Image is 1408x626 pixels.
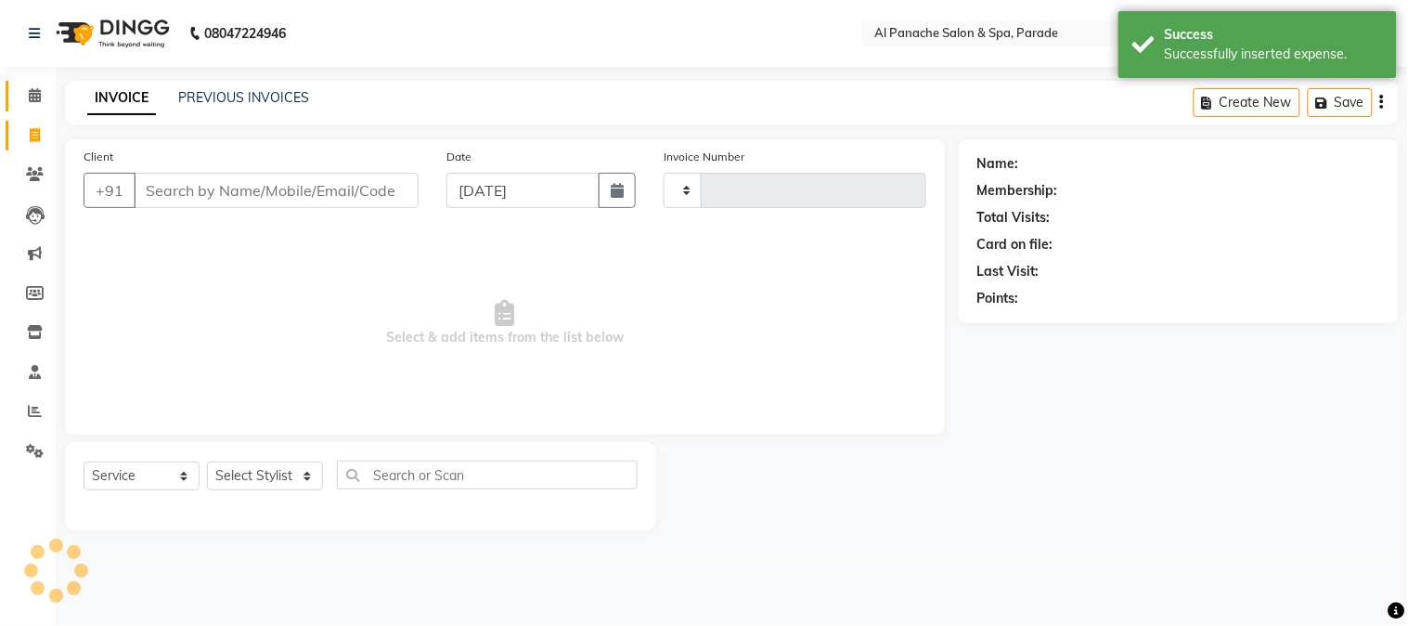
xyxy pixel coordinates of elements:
[977,181,1058,201] div: Membership:
[446,149,471,165] label: Date
[977,208,1051,228] div: Total Visits:
[1165,45,1383,64] div: Successfully inserted expense.
[204,7,286,59] b: 08047224946
[87,82,156,115] a: INVOICE
[134,173,419,208] input: Search by Name/Mobile/Email/Code
[1165,25,1383,45] div: Success
[84,230,926,416] span: Select & add items from the list below
[84,149,113,165] label: Client
[977,262,1040,281] div: Last Visit:
[84,173,136,208] button: +91
[664,149,744,165] label: Invoice Number
[977,235,1053,254] div: Card on file:
[337,461,638,489] input: Search or Scan
[1194,88,1300,117] button: Create New
[1308,88,1373,117] button: Save
[977,154,1019,174] div: Name:
[47,7,174,59] img: logo
[977,289,1019,308] div: Points:
[178,89,309,106] a: PREVIOUS INVOICES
